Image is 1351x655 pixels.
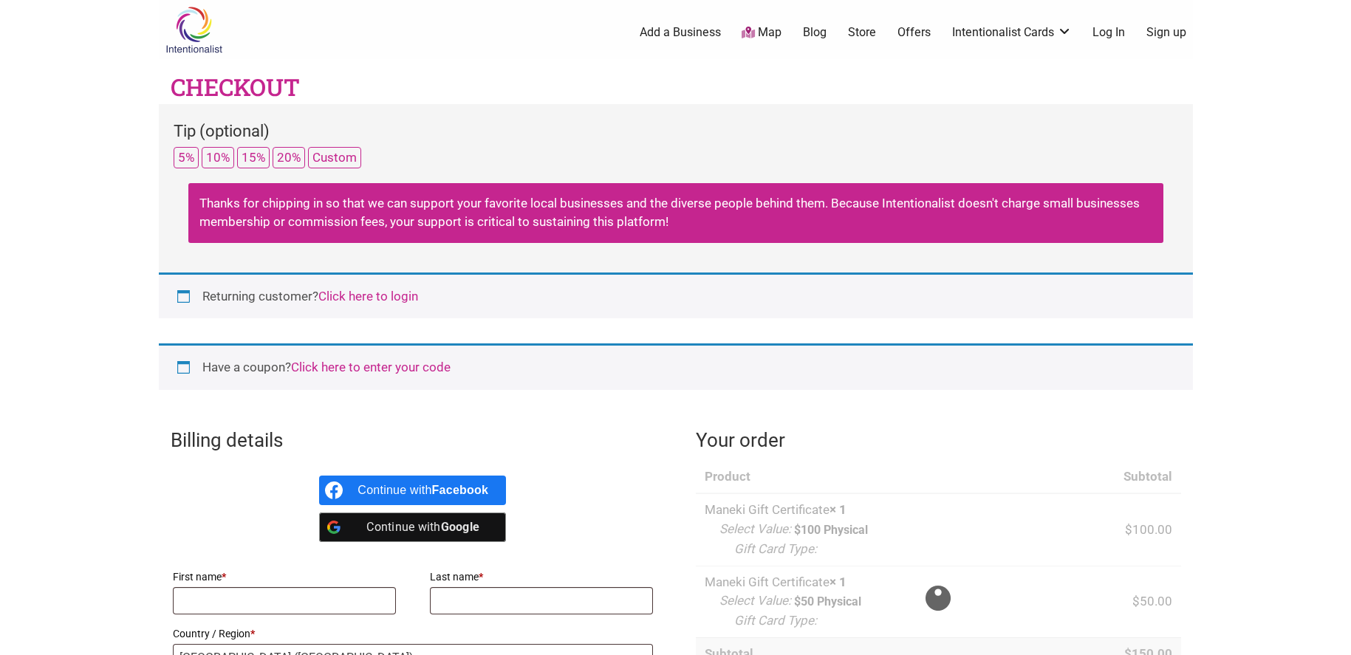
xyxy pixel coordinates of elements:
[174,119,1178,147] div: Tip (optional)
[237,147,270,168] button: 15%
[159,272,1193,319] div: Returning customer?
[319,476,506,505] a: Continue with <b>Facebook</b>
[696,427,1181,453] h3: Your order
[952,24,1072,41] a: Intentionalist Cards
[273,147,305,168] button: 20%
[171,427,656,453] h3: Billing details
[1146,24,1186,41] a: Sign up
[159,343,1193,390] div: Have a coupon?
[848,24,876,41] a: Store
[897,24,931,41] a: Offers
[171,71,300,104] h1: Checkout
[308,147,361,168] button: Custom
[291,360,451,374] a: Enter your coupon code
[1092,24,1125,41] a: Log In
[319,512,506,542] a: Continue with <b>Google</b>
[358,476,488,505] div: Continue with
[432,484,489,496] b: Facebook
[159,6,229,54] img: Intentionalist
[430,566,654,587] label: Last name
[358,512,488,542] div: Continue with
[742,24,781,41] a: Map
[174,147,199,168] button: 5%
[202,147,234,168] button: 10%
[318,289,418,304] a: Click here to login
[803,24,827,41] a: Blog
[441,520,480,534] b: Google
[173,566,397,587] label: First name
[173,623,654,644] label: Country / Region
[188,183,1163,243] div: Thanks for chipping in so that we can support your favorite local businesses and the diverse peop...
[640,24,721,41] a: Add a Business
